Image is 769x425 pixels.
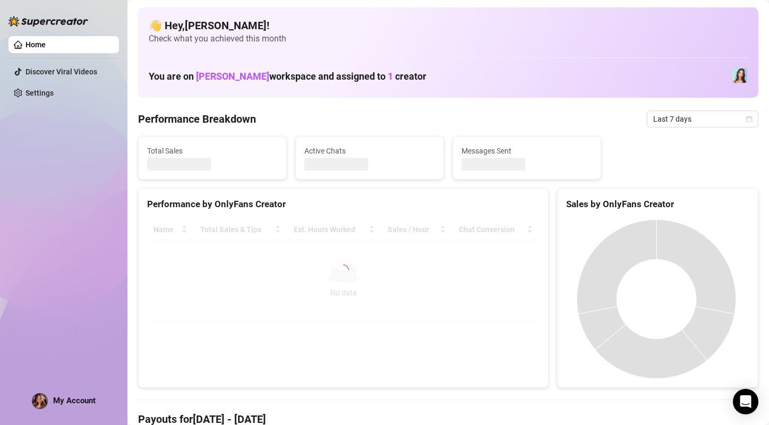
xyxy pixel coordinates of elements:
h4: Performance Breakdown [138,112,256,126]
span: Total Sales [147,145,278,157]
div: Sales by OnlyFans Creator [566,197,749,211]
span: loading [337,263,350,276]
div: Performance by OnlyFans Creator [147,197,540,211]
span: 1 [388,71,393,82]
a: Settings [25,89,54,97]
div: Open Intercom Messenger [733,389,758,414]
h4: 👋 Hey, [PERSON_NAME] ! [149,18,748,33]
span: [PERSON_NAME] [196,71,269,82]
span: Active Chats [304,145,435,157]
span: My Account [53,396,96,405]
img: logo-BBDzfeDw.svg [8,16,88,27]
span: Check what you achieved this month [149,33,748,45]
img: Amelia [732,68,747,83]
span: calendar [746,116,753,122]
a: Home [25,40,46,49]
a: Discover Viral Videos [25,67,97,76]
img: ACg8ocJ3ZRarjj44Ot0XK2UG8Gq_1ao1F1F1EOekQfSp5yC7p99urM8=s96-c [32,394,47,409]
span: Messages Sent [462,145,592,157]
h1: You are on workspace and assigned to creator [149,71,426,82]
span: Last 7 days [653,111,752,127]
